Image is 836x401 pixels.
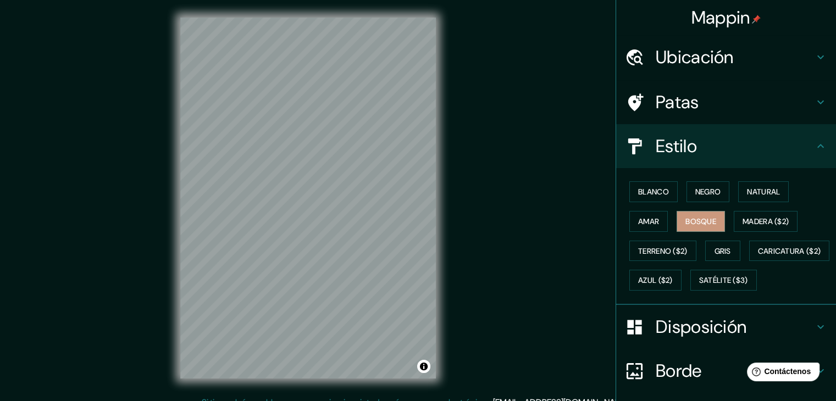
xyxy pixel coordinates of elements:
div: Disposición [616,305,836,349]
font: Ubicación [656,46,734,69]
font: Mappin [691,6,750,29]
button: Blanco [629,181,678,202]
font: Azul ($2) [638,276,673,286]
button: Terreno ($2) [629,241,696,261]
button: Activar o desactivar atribución [417,360,430,373]
font: Negro [695,187,721,197]
img: pin-icon.png [752,15,761,24]
button: Natural [738,181,789,202]
font: Terreno ($2) [638,246,688,256]
font: Estilo [656,135,697,158]
font: Satélite ($3) [699,276,748,286]
font: Bosque [685,216,716,226]
font: Natural [747,187,780,197]
font: Amar [638,216,659,226]
button: Negro [686,181,730,202]
font: Blanco [638,187,669,197]
button: Bosque [677,211,725,232]
font: Madera ($2) [743,216,789,226]
div: Ubicación [616,35,836,79]
font: Borde [656,359,702,382]
button: Satélite ($3) [690,270,757,291]
div: Estilo [616,124,836,168]
iframe: Lanzador de widgets de ayuda [738,358,824,389]
div: Borde [616,349,836,393]
button: Gris [705,241,740,261]
font: Patas [656,91,699,114]
font: Gris [715,246,731,256]
button: Azul ($2) [629,270,682,291]
font: Disposición [656,315,746,338]
button: Caricatura ($2) [749,241,830,261]
button: Amar [629,211,668,232]
canvas: Mapa [180,18,436,378]
div: Patas [616,80,836,124]
font: Caricatura ($2) [758,246,821,256]
button: Madera ($2) [734,211,798,232]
